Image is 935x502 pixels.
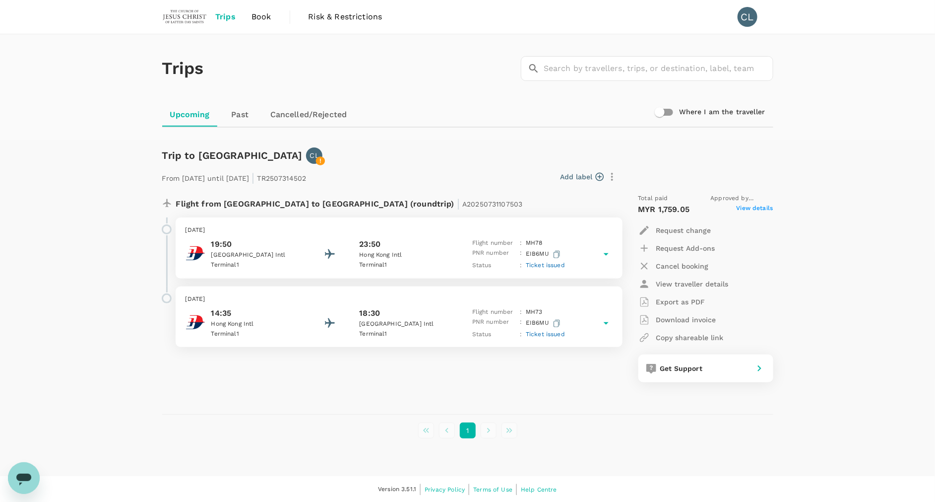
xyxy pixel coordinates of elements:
span: Total paid [638,194,669,204]
img: Malaysia Airlines [186,312,205,332]
p: Request change [656,225,711,235]
span: Ticket issued [526,262,565,269]
p: Flight number [472,238,516,248]
span: Help Centre [521,486,557,493]
p: : [520,238,522,248]
p: [DATE] [186,294,613,304]
button: Download invoice [638,311,716,329]
a: Upcoming [162,103,218,127]
span: A20250731107503 [462,200,522,208]
p: : [520,248,522,261]
p: Terminal 1 [359,260,448,270]
p: : [520,307,522,317]
span: Book [251,11,271,23]
p: [GEOGRAPHIC_DATA] Intl [211,250,301,260]
p: Download invoice [656,315,716,325]
span: Terms of Use [473,486,512,493]
span: Ticket issued [526,331,565,338]
p: [DATE] [186,225,613,235]
img: The Malaysian Church of Jesus Christ of Latter-day Saints [162,6,208,28]
div: CL [738,7,757,27]
p: : [520,330,522,340]
p: 14:35 [211,307,301,319]
iframe: Button to launch messaging window [8,462,40,494]
p: Status [472,261,516,271]
a: Help Centre [521,484,557,495]
button: Request change [638,221,711,239]
span: Get Support [660,364,703,372]
p: : [520,261,522,271]
button: page 1 [460,423,476,438]
p: CL [310,150,319,160]
span: View details [737,204,773,215]
p: Request Add-ons [656,243,715,253]
button: Export as PDF [638,293,705,311]
p: : [520,317,522,330]
p: [GEOGRAPHIC_DATA] Intl [359,319,448,329]
p: MH 78 [526,238,543,248]
p: PNR number [472,317,516,330]
button: Request Add-ons [638,239,715,257]
p: MH 73 [526,307,543,317]
h6: Where I am the traveller [679,107,765,118]
button: Copy shareable link [638,329,724,347]
p: MYR 1,759.05 [638,204,690,215]
button: View traveller details [638,275,729,293]
p: Flight from [GEOGRAPHIC_DATA] to [GEOGRAPHIC_DATA] (roundtrip) [176,194,523,212]
button: Cancel booking [638,257,709,275]
span: | [457,197,460,211]
h1: Trips [162,34,204,103]
p: Cancel booking [656,261,709,271]
span: | [251,171,254,185]
p: Status [472,330,516,340]
p: EIB6MU [526,248,562,261]
p: 23:50 [359,238,380,250]
span: Version 3.51.1 [378,485,416,495]
h6: Trip to [GEOGRAPHIC_DATA] [162,147,303,163]
p: Hong Kong Intl [359,250,448,260]
p: Copy shareable link [656,333,724,343]
p: Flight number [472,307,516,317]
p: EIB6MU [526,317,562,330]
p: Export as PDF [656,297,705,307]
button: Add label [561,172,604,182]
a: Privacy Policy [425,484,465,495]
span: Approved by [711,194,773,204]
a: Terms of Use [473,484,512,495]
nav: pagination navigation [416,423,520,438]
a: Past [218,103,262,127]
p: From [DATE] until [DATE] TR2507314502 [162,168,307,186]
p: 19:50 [211,238,301,250]
img: Malaysia Airlines [186,243,205,263]
p: Terminal 1 [211,329,301,339]
span: Risk & Restrictions [309,11,382,23]
p: Hong Kong Intl [211,319,301,329]
span: Privacy Policy [425,486,465,493]
p: View traveller details [656,279,729,289]
p: 18:30 [359,307,380,319]
span: Trips [215,11,236,23]
input: Search by travellers, trips, or destination, label, team [544,56,773,81]
a: Cancelled/Rejected [262,103,355,127]
p: PNR number [472,248,516,261]
p: Terminal 1 [359,329,448,339]
p: Terminal 1 [211,260,301,270]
